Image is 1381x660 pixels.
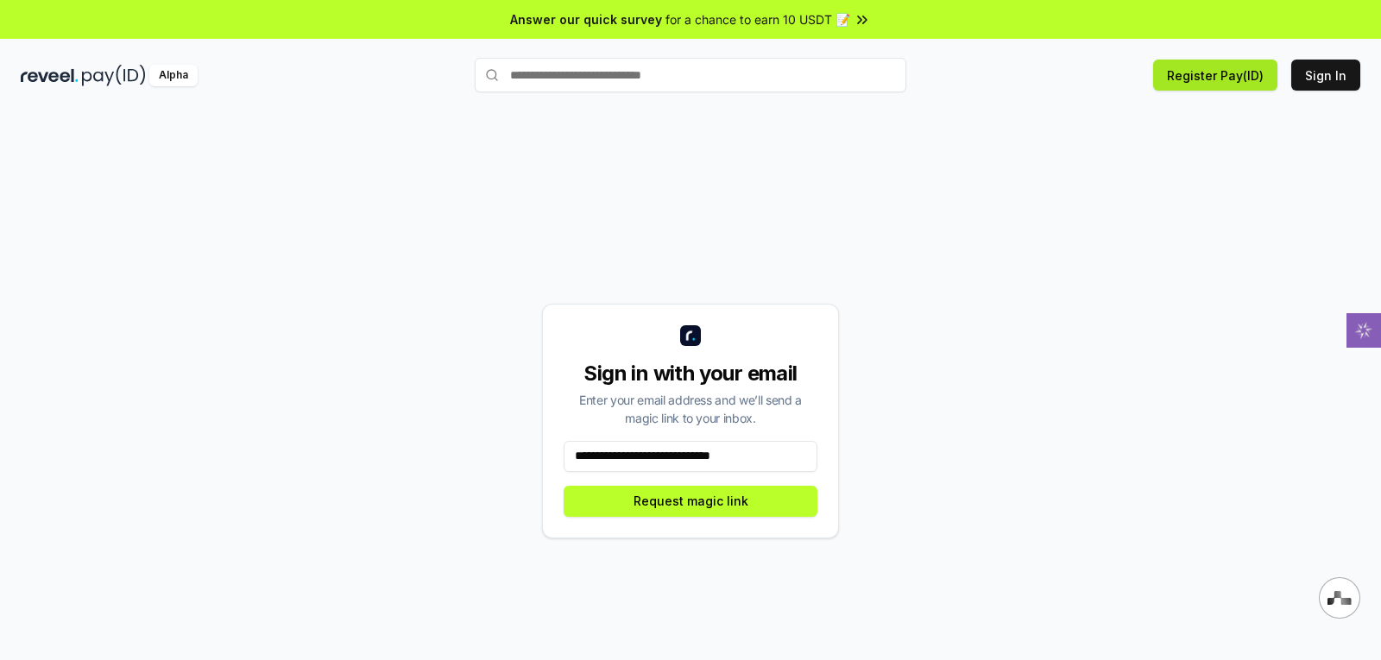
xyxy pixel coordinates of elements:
img: pay_id [82,65,146,86]
div: Enter your email address and we’ll send a magic link to your inbox. [564,391,817,427]
img: logo_small [680,325,701,346]
img: reveel_dark [21,65,79,86]
button: Request magic link [564,486,817,517]
button: Register Pay(ID) [1153,60,1277,91]
div: Sign in with your email [564,360,817,387]
img: svg+xml,%3Csvg%20xmlns%3D%22http%3A%2F%2Fwww.w3.org%2F2000%2Fsvg%22%20width%3D%2228%22%20height%3... [1327,591,1352,605]
div: Alpha [149,65,198,86]
span: Answer our quick survey [510,10,662,28]
span: for a chance to earn 10 USDT 📝 [665,10,850,28]
button: Sign In [1291,60,1360,91]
